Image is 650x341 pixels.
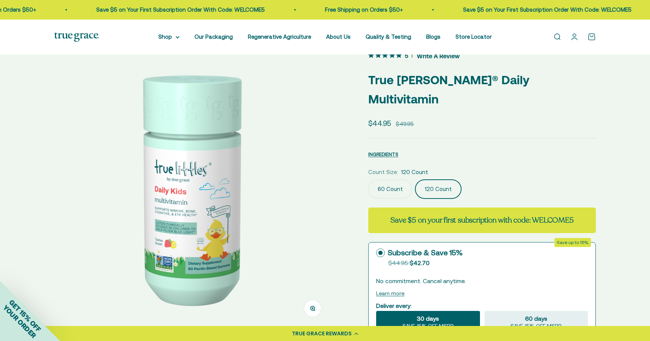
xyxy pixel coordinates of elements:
span: 5 [405,51,408,59]
button: 5 out 5 stars rating in total 5 reviews. Jump to reviews. [368,50,460,61]
a: Store Locator [456,33,492,40]
summary: Shop [158,32,179,41]
a: Our Packaging [194,33,233,40]
a: Regenerative Agriculture [248,33,311,40]
legend: Count Size: [368,168,398,177]
a: Free Shipping on Orders $50+ [302,6,380,13]
span: Write A Review [417,50,460,61]
a: Blogs [426,33,440,40]
p: Save $5 on Your First Subscription Order With Code: WELCOME5 [440,5,608,14]
img: True Littles® Daily Kids Multivitamin [54,50,332,328]
span: GET 15% OFF [8,298,43,333]
span: INGREDIENTS [368,152,398,157]
div: TRUE GRACE REWARDS [292,330,352,338]
sale-price: $44.95 [368,118,391,129]
compare-at-price: $49.95 [396,120,414,129]
button: INGREDIENTS [368,150,398,159]
a: About Us [326,33,351,40]
p: True [PERSON_NAME]® Daily Multivitamin [368,70,596,109]
a: Quality & Testing [366,33,411,40]
p: Save $5 on Your First Subscription Order With Code: WELCOME5 [73,5,241,14]
span: 120 Count [401,168,428,177]
span: YOUR ORDER [2,303,38,339]
strong: Save $5 on your first subscription with code: WELCOME5 [390,215,573,225]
